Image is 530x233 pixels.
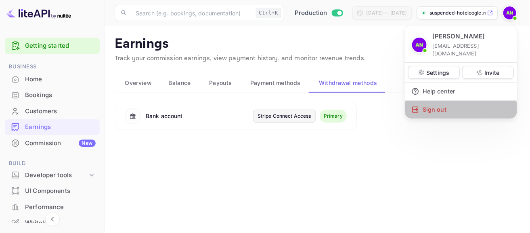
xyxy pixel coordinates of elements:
[484,68,500,77] p: Invite
[405,83,517,100] div: Help center
[426,68,449,77] p: Settings
[432,32,485,41] p: [PERSON_NAME]
[405,101,517,119] div: Sign out
[412,38,427,52] img: Asaad Nofal
[432,42,511,57] p: [EMAIL_ADDRESS][DOMAIN_NAME]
